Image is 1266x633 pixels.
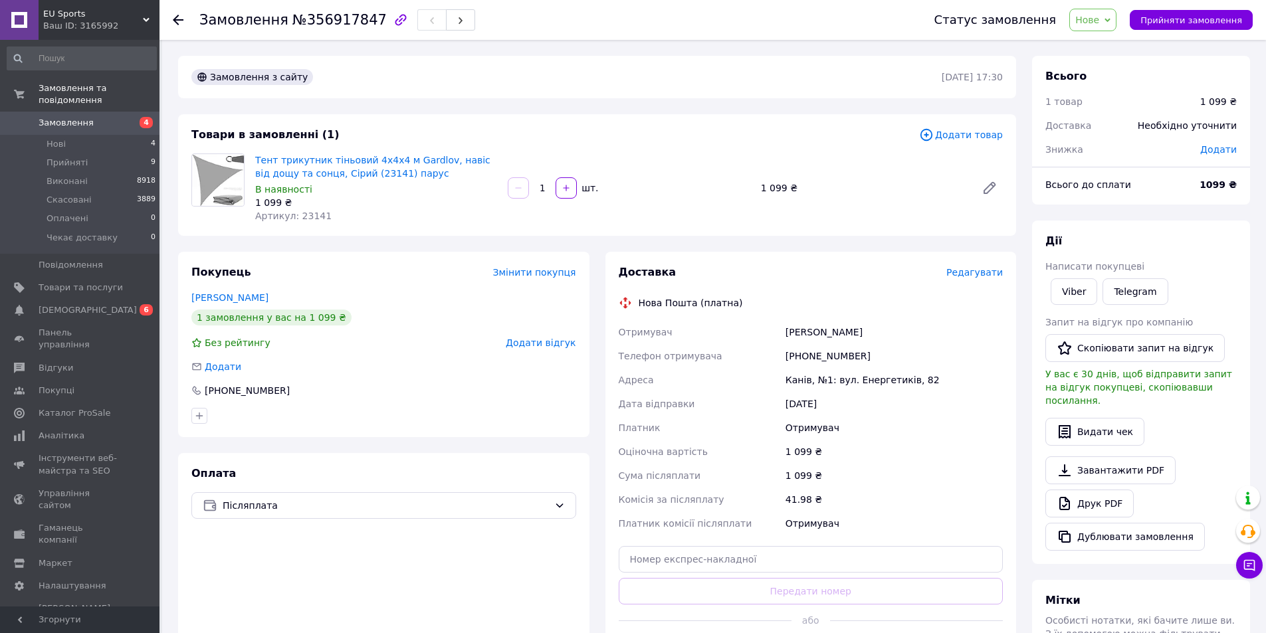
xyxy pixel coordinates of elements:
button: Дублювати замовлення [1045,523,1205,551]
div: Необхідно уточнити [1130,111,1245,140]
a: Завантажити PDF [1045,456,1176,484]
span: Сума післяплати [619,470,701,481]
span: Запит на відгук про компанію [1045,317,1193,327]
div: Повернутися назад [173,13,183,27]
div: 1 099 ₴ [255,196,497,209]
span: 4 [140,117,153,128]
span: Оплачені [47,213,88,225]
span: Додати відгук [506,337,576,348]
span: Додати [1200,144,1237,155]
span: Комісія за післяплату [619,494,724,505]
div: [PERSON_NAME] [783,320,1005,344]
span: Післяплата [223,498,549,513]
span: або [791,614,830,627]
span: Прийняти замовлення [1140,15,1242,25]
div: [PHONE_NUMBER] [783,344,1005,368]
div: Отримувач [783,511,1005,535]
span: Повідомлення [39,259,103,271]
span: В наявності [255,184,312,195]
a: Редагувати [976,175,1003,201]
div: 1 замовлення у вас на 1 099 ₴ [191,310,352,325]
div: [DATE] [783,392,1005,416]
span: Дата відправки [619,399,695,409]
div: шт. [578,181,599,195]
button: Скопіювати запит на відгук [1045,334,1225,362]
span: Артикул: 23141 [255,211,332,221]
span: Платник комісії післяплати [619,518,752,529]
span: Всього до сплати [1045,179,1131,190]
a: Viber [1051,278,1097,305]
span: 9 [151,157,156,169]
span: Прийняті [47,157,88,169]
span: Гаманець компанії [39,522,123,546]
div: Нова Пошта (платна) [635,296,746,310]
span: Адреса [619,375,654,385]
span: Мітки [1045,594,1081,606]
span: Платник [619,422,661,433]
span: Без рейтингу [205,337,270,348]
span: 1 товар [1045,96,1083,107]
span: Маркет [39,557,72,569]
div: 41.98 ₴ [783,488,1005,511]
div: [PHONE_NUMBER] [203,384,291,397]
div: 1 099 ₴ [1200,95,1237,108]
span: Чекає доставку [47,232,118,244]
span: Дії [1045,234,1062,247]
a: [PERSON_NAME] [191,292,268,303]
input: Номер експрес-накладної [619,546,1003,573]
div: Отримувач [783,416,1005,440]
time: [DATE] 17:30 [942,72,1003,82]
span: Виконані [47,175,88,187]
button: Видати чек [1045,418,1144,446]
span: Оплата [191,467,236,480]
span: Редагувати [946,267,1003,278]
span: Замовлення [199,12,288,28]
div: 1 099 ₴ [756,179,971,197]
div: Канів, №1: вул. Енергетиків, 82 [783,368,1005,392]
span: 4 [151,138,156,150]
span: Покупці [39,385,74,397]
span: 3889 [137,194,156,206]
span: Знижка [1045,144,1083,155]
div: Замовлення з сайту [191,69,313,85]
span: У вас є 30 днів, щоб відправити запит на відгук покупцеві, скопіювавши посилання. [1045,369,1232,406]
input: Пошук [7,46,157,70]
span: Додати [205,361,241,372]
span: Доставка [619,266,677,278]
span: Замовлення [39,117,94,129]
span: Оціночна вартість [619,446,708,457]
span: №356917847 [292,12,387,28]
span: Управління сайтом [39,488,123,511]
span: Доставка [1045,120,1091,131]
div: Статус замовлення [934,13,1057,27]
div: 1 099 ₴ [783,464,1005,488]
span: 0 [151,232,156,244]
span: Інструменти веб-майстра та SEO [39,452,123,476]
a: Telegram [1103,278,1168,305]
span: Всього [1045,70,1087,82]
button: Чат з покупцем [1236,552,1263,579]
span: Аналітика [39,430,84,442]
span: Товари та послуги [39,282,123,294]
div: Ваш ID: 3165992 [43,20,159,32]
span: 0 [151,213,156,225]
span: Написати покупцеві [1045,261,1144,272]
b: 1099 ₴ [1200,179,1237,190]
a: Тент трикутник тіньовий 4х4х4 м Gardlov, навіс від дощу та сонця, Сірий (23141) парус [255,155,490,179]
span: [DEMOGRAPHIC_DATA] [39,304,137,316]
span: Каталог ProSale [39,407,110,419]
span: Налаштування [39,580,106,592]
span: Нове [1075,15,1099,25]
span: 8918 [137,175,156,187]
span: Нові [47,138,66,150]
span: 6 [140,304,153,316]
span: Телефон отримувача [619,351,722,361]
span: Скасовані [47,194,92,206]
span: EU Sports [43,8,143,20]
button: Прийняти замовлення [1130,10,1253,30]
span: Замовлення та повідомлення [39,82,159,106]
img: Тент трикутник тіньовий 4х4х4 м Gardlov, навіс від дощу та сонця, Сірий (23141) парус [192,154,244,206]
span: Відгуки [39,362,73,374]
a: Друк PDF [1045,490,1134,517]
span: Додати товар [919,128,1003,142]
